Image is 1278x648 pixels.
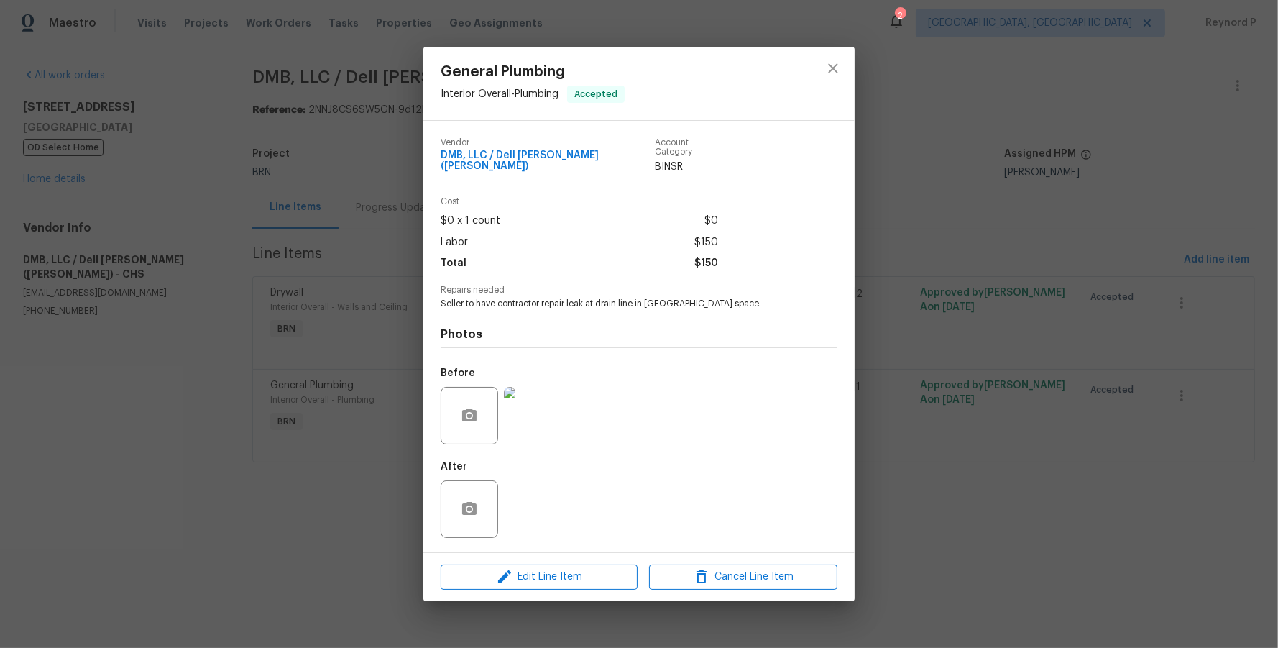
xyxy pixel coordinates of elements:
[441,368,475,378] h5: Before
[704,211,718,232] span: $0
[441,253,466,274] span: Total
[441,286,837,295] span: Repairs needed
[655,160,718,174] span: BINSR
[569,87,623,101] span: Accepted
[441,462,467,472] h5: After
[441,211,500,232] span: $0 x 1 count
[441,298,798,310] span: Seller to have contractor repair leak at drain line in [GEOGRAPHIC_DATA] space.
[895,9,905,23] div: 2
[649,565,837,590] button: Cancel Line Item
[441,89,558,99] span: Interior Overall - Plumbing
[653,568,833,586] span: Cancel Line Item
[441,64,625,80] span: General Plumbing
[441,565,638,590] button: Edit Line Item
[441,327,837,342] h4: Photos
[441,232,468,253] span: Labor
[694,253,718,274] span: $150
[441,138,655,147] span: Vendor
[694,232,718,253] span: $150
[655,138,718,157] span: Account Category
[441,197,718,206] span: Cost
[445,568,633,586] span: Edit Line Item
[816,51,850,86] button: close
[441,150,655,172] span: DMB, LLC / Dell [PERSON_NAME] ([PERSON_NAME])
